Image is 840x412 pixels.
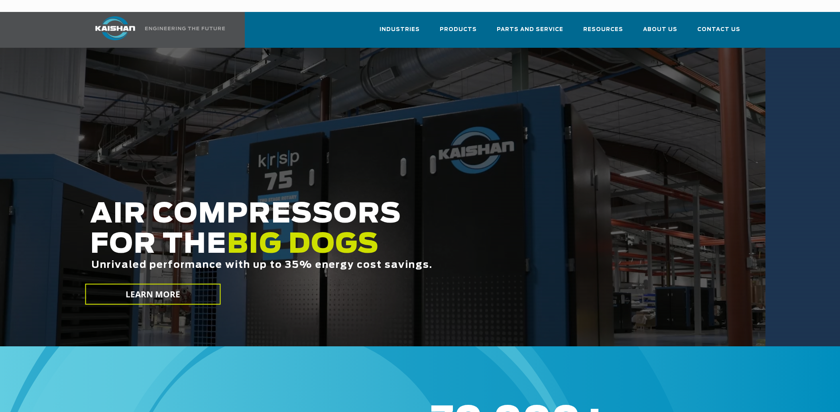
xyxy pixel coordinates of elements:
span: Products [440,25,477,34]
span: BIG DOGS [227,231,379,258]
span: Industries [380,25,420,34]
a: Contact Us [697,19,740,46]
span: Parts and Service [497,25,563,34]
img: Engineering the future [145,27,225,30]
span: Resources [583,25,623,34]
a: About Us [643,19,677,46]
a: Parts and Service [497,19,563,46]
span: LEARN MORE [125,289,180,300]
span: Contact Us [697,25,740,34]
a: Kaishan USA [85,12,226,48]
img: kaishan logo [85,16,145,40]
h2: AIR COMPRESSORS FOR THE [90,199,639,295]
a: Products [440,19,477,46]
a: LEARN MORE [85,284,220,305]
span: About Us [643,25,677,34]
a: Industries [380,19,420,46]
a: Resources [583,19,623,46]
span: Unrivaled performance with up to 35% energy cost savings. [91,260,433,270]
